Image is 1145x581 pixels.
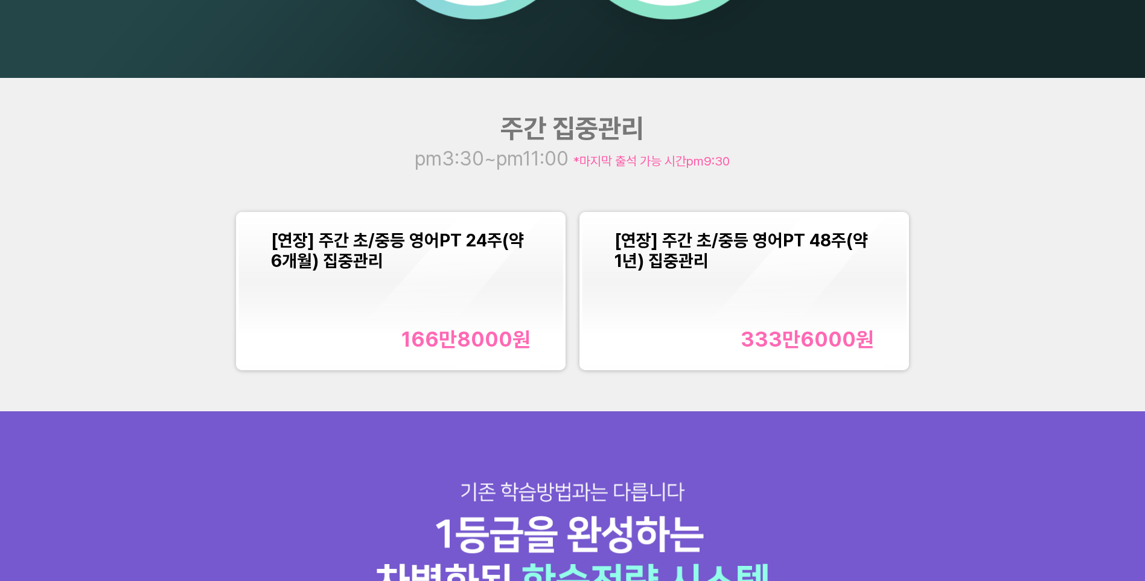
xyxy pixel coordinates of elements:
div: 333만6000 원 [741,327,874,351]
span: [연장] 주간 초/중등 영어PT 48주(약 1년) 집중관리 [614,230,868,271]
div: 166만8000 원 [401,327,531,351]
span: *마지막 출석 가능 시간 pm9:30 [573,153,730,169]
span: [연장] 주간 초/중등 영어PT 24주(약 6개월) 집중관리 [271,230,524,271]
span: 주간 집중관리 [500,112,644,144]
span: pm3:30~pm11:00 [415,147,573,170]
